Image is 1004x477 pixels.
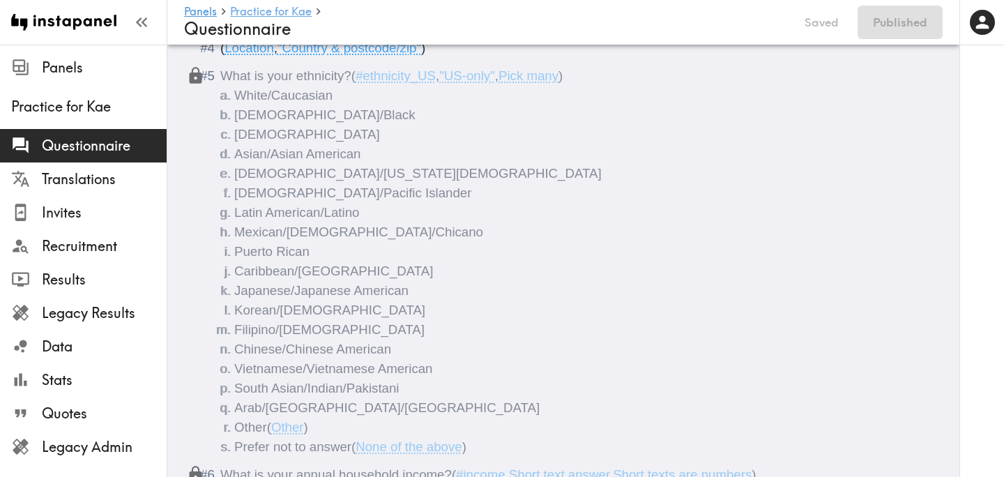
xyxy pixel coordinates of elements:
[351,439,356,454] span: (
[436,68,439,83] span: ,
[234,88,333,103] span: White/Caucasian
[234,381,399,395] span: South Asian/Indian/Pakistani
[42,303,167,323] span: Legacy Results
[234,225,483,239] span: Mexican/[DEMOGRAPHIC_DATA]/Chicano
[42,404,167,423] span: Quotes
[234,127,380,142] span: [DEMOGRAPHIC_DATA]
[234,166,602,181] span: [DEMOGRAPHIC_DATA]/[US_STATE][DEMOGRAPHIC_DATA]
[356,68,436,83] span: #ethnicity_US
[439,68,495,83] span: "US-only"
[42,437,167,457] span: Legacy Admin
[220,68,351,83] span: What is your ethnicity?
[234,342,391,356] span: Chinese/Chinese American
[42,337,167,356] span: Data
[234,264,433,278] span: Caribbean/[GEOGRAPHIC_DATA]
[230,6,312,19] a: Practice for Kae
[499,68,558,83] span: Pick many
[220,40,225,55] span: (
[42,136,167,156] span: Questionnaire
[558,68,563,83] span: )
[184,6,217,19] a: Panels
[234,400,540,415] span: Arab/[GEOGRAPHIC_DATA]/[GEOGRAPHIC_DATA]
[234,303,425,317] span: Korean/[DEMOGRAPHIC_DATA]
[234,361,433,376] span: Vietnamese/Vietnamese American
[234,244,310,259] span: Puerto Rican
[351,68,356,83] span: (
[356,439,462,454] span: None of the above
[234,185,471,200] span: [DEMOGRAPHIC_DATA]/Pacific Islander
[421,40,425,55] span: )
[42,58,167,77] span: Panels
[274,40,277,55] span: ,
[234,107,416,122] span: [DEMOGRAPHIC_DATA]/Black
[234,205,359,220] span: Latin American/Latino
[42,203,167,222] span: Invites
[234,439,351,454] span: Prefer not to answer
[234,322,425,337] span: Filipino/[DEMOGRAPHIC_DATA]
[42,169,167,189] span: Translations
[42,270,167,289] span: Results
[304,420,308,434] span: )
[11,97,167,116] span: Practice for Kae
[234,283,409,298] span: Japanese/Japanese American
[225,40,274,55] span: Location
[184,19,786,39] h4: Questionnaire
[267,420,271,434] span: (
[42,370,167,390] span: Stats
[495,68,499,83] span: ,
[277,40,421,55] span: "Country & postcode/zip"
[234,420,267,434] span: Other
[462,439,466,454] span: )
[234,146,360,161] span: Asian/Asian American
[42,236,167,256] span: Recruitment
[271,420,304,434] span: Other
